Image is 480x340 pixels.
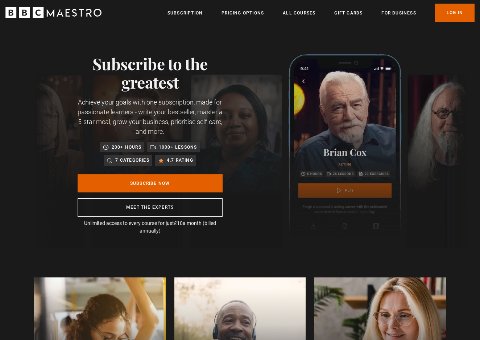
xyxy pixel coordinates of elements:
[167,157,193,164] p: 4.7 rating
[159,144,197,151] p: 1000+ lessons
[5,7,102,18] svg: BBC Maestro
[435,4,475,22] a: Log In
[115,157,149,164] p: 7 categories
[174,220,183,226] span: £10
[334,9,363,17] a: Gift Cards
[112,144,141,151] p: 200+ hours
[283,9,315,17] a: All Courses
[78,198,223,217] a: Meet the experts
[167,9,203,17] a: Subscription
[78,54,223,92] h1: Subscribe to the greatest
[78,97,223,136] p: Achieve your goals with one subscription, made for passionate learners - write your bestseller, m...
[381,9,416,17] a: For business
[222,9,264,17] a: Pricing Options
[78,174,223,192] a: Subscribe Now
[167,4,475,22] nav: Primary
[78,220,223,235] p: Unlimited access to every course for just a month (billed annually)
